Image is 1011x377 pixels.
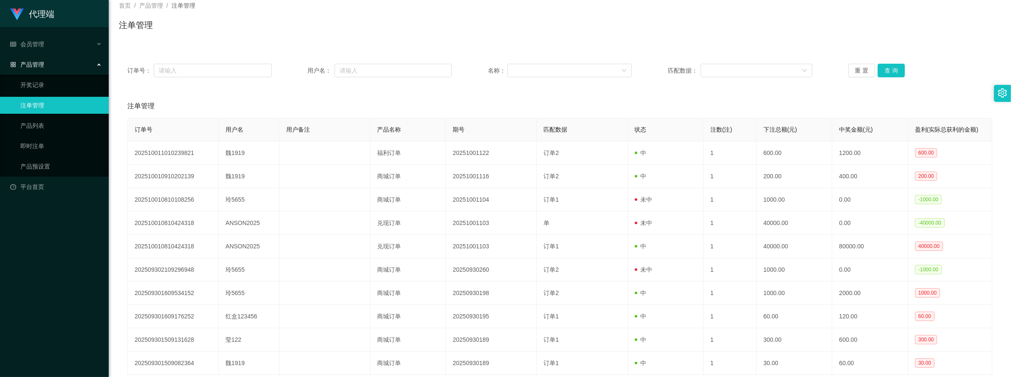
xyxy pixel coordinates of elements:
span: 订单号： [127,66,154,75]
td: 1000.00 [757,281,832,305]
span: 订单1 [544,360,559,366]
span: 注数(注) [710,126,732,133]
span: 下注总额(元) [763,126,797,133]
font: 中 [641,243,647,250]
td: 20250930260 [446,258,537,281]
td: 20250930198 [446,281,537,305]
td: 20250930189 [446,352,537,375]
td: 商城订单 [370,258,446,281]
td: 福利订单 [370,141,446,165]
td: 20251001103 [446,211,537,235]
font: 中 [641,336,647,343]
td: 60.00 [757,305,832,328]
td: 40000.00 [757,211,832,235]
td: 202510010810108256 [128,188,219,211]
span: 订单1 [544,196,559,203]
td: 60.00 [832,352,908,375]
span: 注单管理 [127,101,155,111]
td: 1 [704,258,757,281]
span: 匹配数据 [544,126,567,133]
font: 未中 [641,219,653,226]
td: 商城订单 [370,165,446,188]
span: -1000.00 [915,265,942,274]
td: 2000.00 [832,281,908,305]
span: / [134,2,136,9]
td: 202510010910202139 [128,165,219,188]
span: 用户名 [225,126,243,133]
span: 名称： [488,66,507,75]
span: -1000.00 [915,195,942,204]
span: 40000.00 [915,242,943,251]
span: 300.00 [915,335,938,344]
td: 1 [704,141,757,165]
input: 请输入 [335,64,452,77]
span: 用户名： [307,66,335,75]
a: 产品列表 [20,117,102,134]
font: 未中 [641,266,653,273]
span: 订单2 [544,266,559,273]
td: 1200.00 [832,141,908,165]
span: 订单2 [544,149,559,156]
td: 20251001104 [446,188,537,211]
td: 1 [704,328,757,352]
span: 60.00 [915,312,935,321]
a: 图标： 仪表板平台首页 [10,178,102,195]
td: 魏1919 [219,141,279,165]
td: 40000.00 [757,235,832,258]
td: 202510011010239821 [128,141,219,165]
td: 120.00 [832,305,908,328]
td: 20251001122 [446,141,537,165]
td: 莹122 [219,328,279,352]
font: 中 [641,290,647,296]
td: 20250930195 [446,305,537,328]
td: 1000.00 [757,258,832,281]
td: 1 [704,352,757,375]
td: 魏1919 [219,352,279,375]
span: 注单管理 [172,2,195,9]
td: 1000.00 [757,188,832,211]
td: 300.00 [757,328,832,352]
td: 兑现订单 [370,235,446,258]
td: 商城订单 [370,305,446,328]
td: 玲5655 [219,188,279,211]
h1: 代理端 [29,0,54,28]
td: 202509301509082364 [128,352,219,375]
td: 商城订单 [370,328,446,352]
button: 查 询 [878,64,905,77]
span: 订单1 [544,313,559,320]
td: 202509301609176252 [128,305,219,328]
td: 202510010810424318 [128,211,219,235]
font: 中 [641,149,647,156]
font: 中 [641,313,647,320]
i: 图标： 向下 [622,68,627,74]
span: 订单2 [544,173,559,180]
td: 202509301609534152 [128,281,219,305]
font: 中 [641,360,647,366]
span: 订单1 [544,336,559,343]
span: 中奖金额(元) [839,126,873,133]
a: 代理端 [10,10,54,17]
span: 30.00 [915,358,935,368]
span: 状态 [635,126,647,133]
td: 0.00 [832,211,908,235]
i: 图标： 向下 [802,68,807,74]
font: 中 [641,173,647,180]
td: 红盒123456 [219,305,279,328]
td: 600.00 [757,141,832,165]
td: 202509301509131628 [128,328,219,352]
span: -40000.00 [915,218,945,228]
span: 600.00 [915,148,938,158]
font: 未中 [641,196,653,203]
a: 注单管理 [20,97,102,114]
td: 30.00 [757,352,832,375]
td: 80000.00 [832,235,908,258]
td: 商城订单 [370,352,446,375]
td: 20250930189 [446,328,537,352]
td: 商城订单 [370,188,446,211]
span: 单 [544,219,549,226]
a: 即时注单 [20,138,102,155]
span: / [166,2,168,9]
span: 产品名称 [377,126,401,133]
td: 1 [704,281,757,305]
td: 1 [704,211,757,235]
